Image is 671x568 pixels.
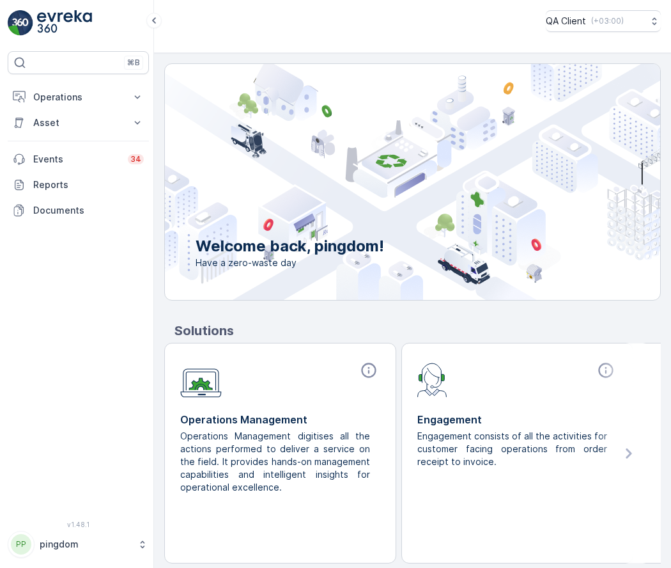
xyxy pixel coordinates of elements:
p: QA Client [546,15,586,28]
p: Asset [33,116,123,129]
p: Documents [33,204,144,217]
span: v 1.48.1 [8,521,149,528]
button: QA Client(+03:00) [546,10,661,32]
p: Engagement consists of all the activities for customer facing operations from order receipt to in... [417,430,607,468]
p: Reports [33,178,144,191]
p: Events [33,153,120,166]
img: module-icon [180,361,222,398]
span: Have a zero-waste day [196,256,384,269]
p: Welcome back, pingdom! [196,236,384,256]
p: Operations Management [180,412,380,427]
img: logo [8,10,33,36]
a: Documents [8,198,149,223]
p: ( +03:00 ) [591,16,624,26]
button: Operations [8,84,149,110]
button: PPpingdom [8,531,149,558]
div: PP [11,534,31,555]
p: Engagement [417,412,617,427]
p: pingdom [40,538,131,551]
img: city illustration [107,64,660,300]
a: Events34 [8,146,149,172]
p: Operations Management digitises all the actions performed to deliver a service on the field. It p... [180,430,370,494]
p: 34 [130,154,141,164]
img: logo_light-DOdMpM7g.png [37,10,92,36]
a: Reports [8,172,149,198]
img: module-icon [417,361,447,397]
p: Solutions [174,321,661,340]
p: Operations [33,91,123,104]
p: ⌘B [127,58,140,68]
button: Asset [8,110,149,136]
